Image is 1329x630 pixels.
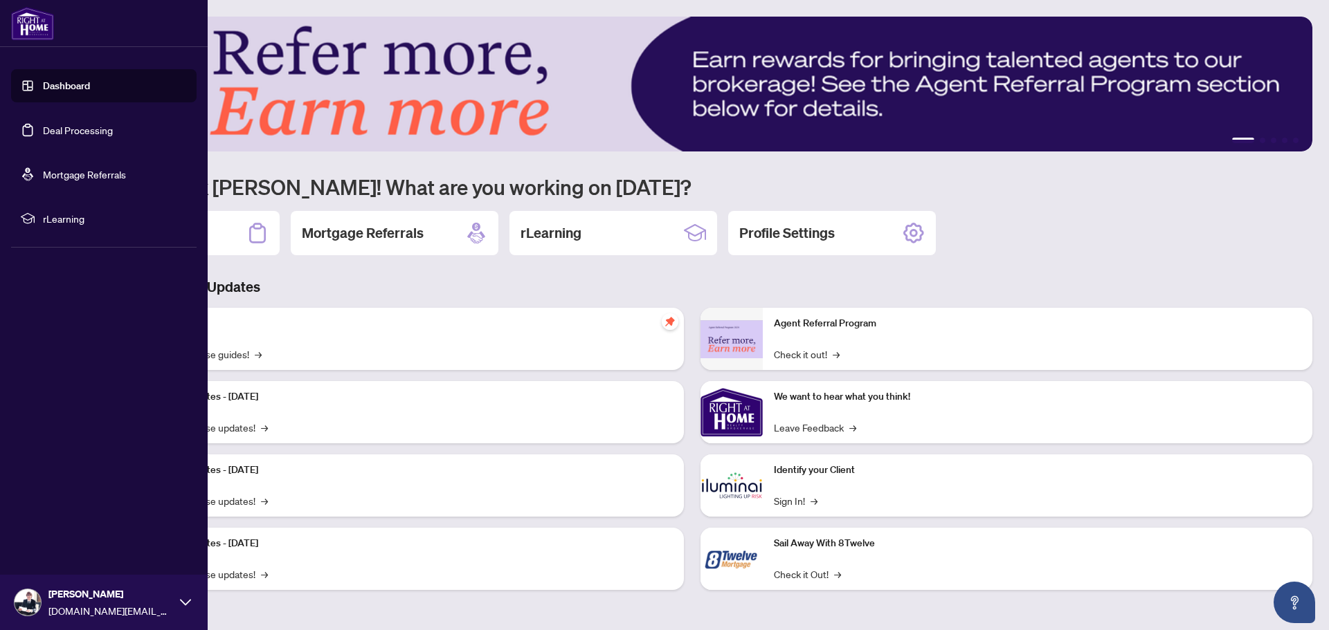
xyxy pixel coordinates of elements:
[774,536,1301,551] p: Sail Away With 8Twelve
[48,586,173,602] span: [PERSON_NAME]
[700,454,763,517] img: Identify your Client
[72,277,1312,297] h3: Brokerage & Industry Updates
[521,223,581,243] h2: rLearning
[833,346,840,362] span: →
[15,589,41,615] img: Profile Icon
[1274,582,1315,623] button: Open asap
[261,493,268,508] span: →
[302,223,424,243] h2: Mortgage Referrals
[1232,138,1254,143] button: 1
[1260,138,1265,143] button: 2
[72,17,1312,151] img: Slide 0
[145,536,673,551] p: Platform Updates - [DATE]
[145,316,673,331] p: Self-Help
[43,124,113,136] a: Deal Processing
[774,493,817,508] a: Sign In!→
[11,7,54,40] img: logo
[1271,138,1276,143] button: 3
[811,493,817,508] span: →
[739,223,835,243] h2: Profile Settings
[834,566,841,582] span: →
[48,603,173,618] span: [DOMAIN_NAME][EMAIL_ADDRESS][DOMAIN_NAME]
[145,389,673,405] p: Platform Updates - [DATE]
[774,420,856,435] a: Leave Feedback→
[849,420,856,435] span: →
[774,346,840,362] a: Check it out!→
[1293,138,1299,143] button: 5
[43,80,90,92] a: Dashboard
[774,566,841,582] a: Check it Out!→
[774,463,1301,478] p: Identify your Client
[255,346,262,362] span: →
[662,313,678,330] span: pushpin
[700,381,763,443] img: We want to hear what you think!
[774,316,1301,331] p: Agent Referral Program
[261,420,268,435] span: →
[43,168,126,180] a: Mortgage Referrals
[261,566,268,582] span: →
[774,389,1301,405] p: We want to hear what you think!
[43,211,187,226] span: rLearning
[72,174,1312,200] h1: Welcome back [PERSON_NAME]! What are you working on [DATE]?
[1282,138,1287,143] button: 4
[145,463,673,478] p: Platform Updates - [DATE]
[700,320,763,358] img: Agent Referral Program
[700,528,763,590] img: Sail Away With 8Twelve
